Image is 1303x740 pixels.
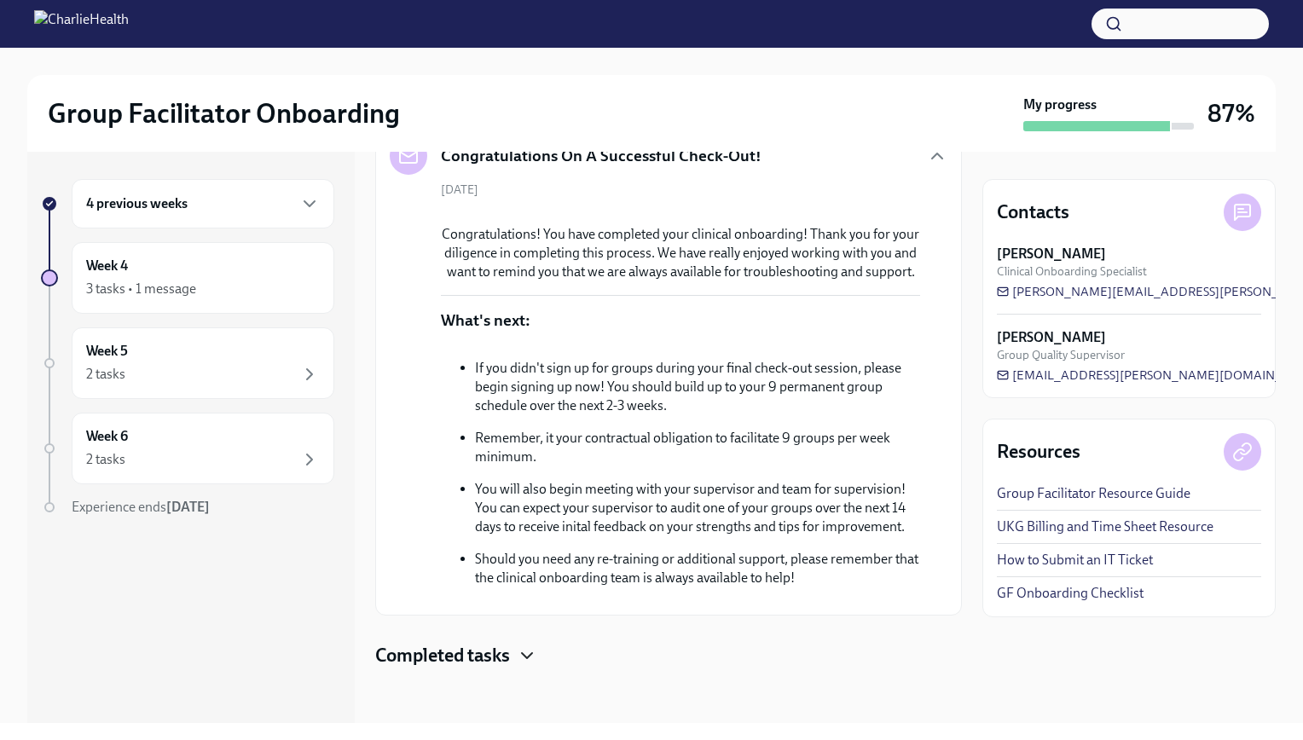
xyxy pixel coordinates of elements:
h6: 4 previous weeks [86,194,188,213]
a: GF Onboarding Checklist [997,584,1144,603]
a: Week 52 tasks [41,327,334,399]
h4: Completed tasks [375,643,510,668]
h2: Group Facilitator Onboarding [48,96,400,130]
h6: Week 5 [86,342,128,361]
p: Congratulations! You have completed your clinical onboarding! Thank you for your diligence in com... [441,225,920,281]
a: Group Facilitator Resource Guide [997,484,1190,503]
strong: [PERSON_NAME] [997,245,1106,263]
strong: [DATE] [166,499,210,515]
span: Experience ends [72,499,210,515]
p: Should you need any re-training or additional support, please remember that the clinical onboardi... [475,550,920,587]
div: 3 tasks • 1 message [86,280,196,298]
div: Completed tasks [375,643,962,668]
span: Clinical Onboarding Specialist [997,263,1147,280]
a: Week 62 tasks [41,413,334,484]
h6: Week 4 [86,257,128,275]
h3: 87% [1207,98,1255,129]
a: Week 43 tasks • 1 message [41,242,334,314]
div: 4 previous weeks [72,179,334,228]
p: What's next: [441,309,530,332]
p: Remember, it your contractual obligation to facilitate 9 groups per week minimum. [475,429,920,466]
div: 2 tasks [86,365,125,384]
h5: Congratulations On A Successful Check-Out! [441,145,762,167]
p: You will also begin meeting with your supervisor and team for supervision! You can expect your su... [475,480,920,536]
h4: Contacts [997,199,1069,225]
a: How to Submit an IT Ticket [997,551,1153,569]
span: Group Quality Supervisor [997,347,1125,363]
p: If you didn't sign up for groups during your final check-out session, please begin signing up now... [475,359,920,415]
img: CharlieHealth [34,10,129,38]
a: UKG Billing and Time Sheet Resource [997,517,1213,536]
div: 2 tasks [86,450,125,469]
span: [DATE] [441,182,478,198]
h6: Week 6 [86,427,128,446]
h4: Resources [997,439,1080,465]
strong: My progress [1023,95,1097,114]
strong: [PERSON_NAME] [997,328,1106,347]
